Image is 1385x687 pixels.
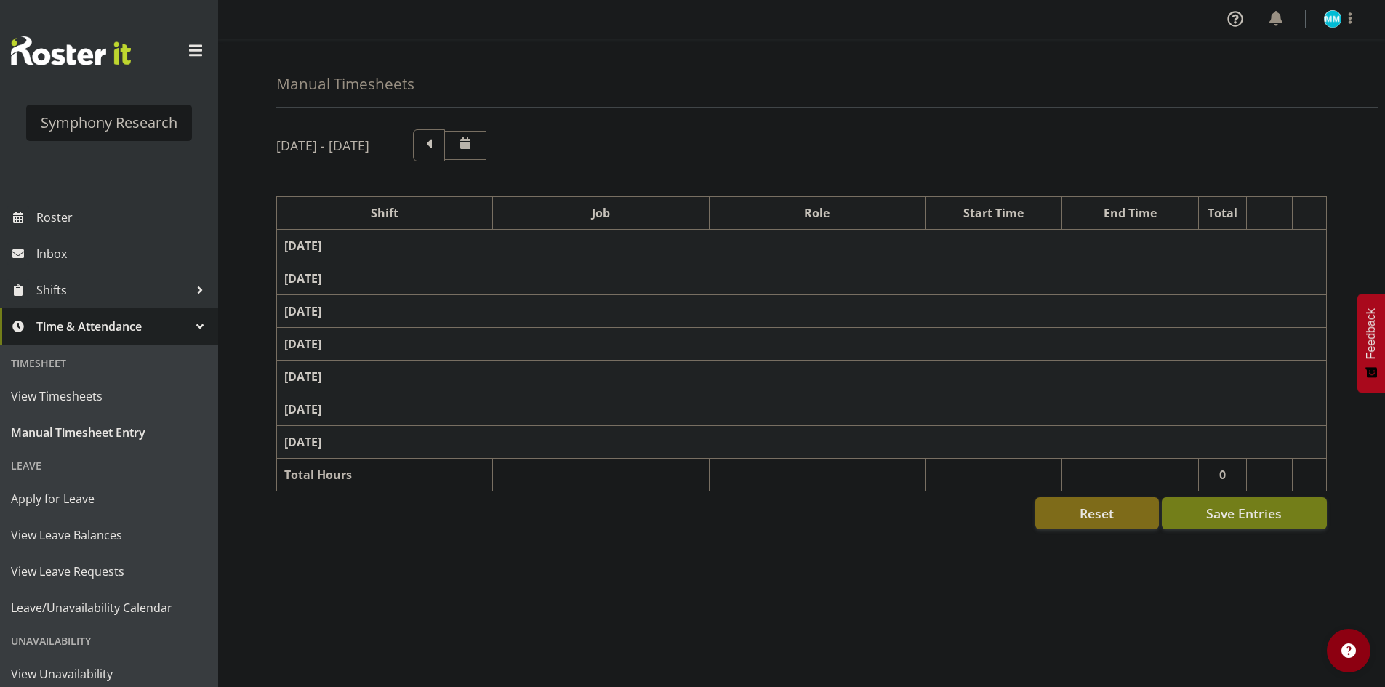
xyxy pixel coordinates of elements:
[277,230,1327,262] td: [DATE]
[4,481,214,517] a: Apply for Leave
[11,385,207,407] span: View Timesheets
[1080,504,1114,523] span: Reset
[276,76,414,92] h4: Manual Timesheets
[11,422,207,443] span: Manual Timesheet Entry
[1324,10,1341,28] img: murphy-mulholland11450.jpg
[933,204,1054,222] div: Start Time
[1206,204,1240,222] div: Total
[11,663,207,685] span: View Unavailability
[717,204,918,222] div: Role
[277,262,1327,295] td: [DATE]
[36,316,189,337] span: Time & Attendance
[4,378,214,414] a: View Timesheets
[11,524,207,546] span: View Leave Balances
[4,553,214,590] a: View Leave Requests
[1206,504,1282,523] span: Save Entries
[4,451,214,481] div: Leave
[4,414,214,451] a: Manual Timesheet Entry
[1035,497,1159,529] button: Reset
[36,206,211,228] span: Roster
[1069,204,1191,222] div: End Time
[11,561,207,582] span: View Leave Requests
[500,204,701,222] div: Job
[1198,459,1247,491] td: 0
[277,426,1327,459] td: [DATE]
[277,295,1327,328] td: [DATE]
[277,459,493,491] td: Total Hours
[11,36,131,65] img: Rosterit website logo
[1341,643,1356,658] img: help-xxl-2.png
[1365,308,1378,359] span: Feedback
[36,279,189,301] span: Shifts
[1162,497,1327,529] button: Save Entries
[4,348,214,378] div: Timesheet
[277,393,1327,426] td: [DATE]
[41,112,177,134] div: Symphony Research
[1357,294,1385,393] button: Feedback - Show survey
[4,590,214,626] a: Leave/Unavailability Calendar
[277,361,1327,393] td: [DATE]
[4,626,214,656] div: Unavailability
[277,328,1327,361] td: [DATE]
[284,204,485,222] div: Shift
[276,137,369,153] h5: [DATE] - [DATE]
[11,597,207,619] span: Leave/Unavailability Calendar
[4,517,214,553] a: View Leave Balances
[11,488,207,510] span: Apply for Leave
[36,243,211,265] span: Inbox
